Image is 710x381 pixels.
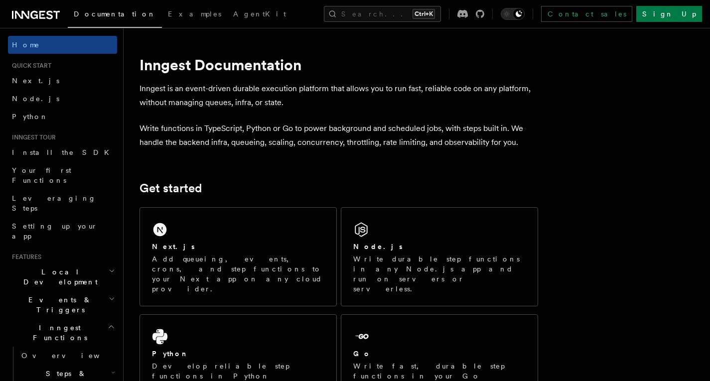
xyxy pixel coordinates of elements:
p: Add queueing, events, crons, and step functions to your Next app on any cloud provider. [152,254,324,294]
button: Inngest Functions [8,319,117,347]
h2: Python [152,349,189,359]
span: Features [8,253,41,261]
span: Quick start [8,62,51,70]
span: Leveraging Steps [12,194,96,212]
a: Setting up your app [8,217,117,245]
a: Install the SDK [8,143,117,161]
a: Sign Up [636,6,702,22]
span: Node.js [12,95,59,103]
a: Documentation [68,3,162,28]
button: Search...Ctrl+K [324,6,441,22]
a: Leveraging Steps [8,189,117,217]
h2: Next.js [152,242,195,252]
span: Documentation [74,10,156,18]
a: Node.jsWrite durable step functions in any Node.js app and run on servers or serverless. [341,207,538,306]
span: Setting up your app [12,222,98,240]
span: Inngest Functions [8,323,108,343]
a: Node.js [8,90,117,108]
h2: Go [353,349,371,359]
a: Next.jsAdd queueing, events, crons, and step functions to your Next app on any cloud provider. [140,207,337,306]
span: Overview [21,352,124,360]
button: Events & Triggers [8,291,117,319]
p: Write durable step functions in any Node.js app and run on servers or serverless. [353,254,526,294]
span: Examples [168,10,221,18]
span: Your first Functions [12,166,71,184]
p: Write functions in TypeScript, Python or Go to power background and scheduled jobs, with steps bu... [140,122,538,149]
a: Contact sales [541,6,632,22]
h1: Inngest Documentation [140,56,538,74]
a: Home [8,36,117,54]
span: Events & Triggers [8,295,109,315]
span: Install the SDK [12,148,115,156]
a: Overview [17,347,117,365]
span: Python [12,113,48,121]
span: AgentKit [233,10,286,18]
button: Local Development [8,263,117,291]
a: Next.js [8,72,117,90]
a: AgentKit [227,3,292,27]
a: Examples [162,3,227,27]
h2: Node.js [353,242,403,252]
p: Inngest is an event-driven durable execution platform that allows you to run fast, reliable code ... [140,82,538,110]
a: Get started [140,181,202,195]
button: Toggle dark mode [501,8,525,20]
span: Local Development [8,267,109,287]
a: Python [8,108,117,126]
a: Your first Functions [8,161,117,189]
span: Next.js [12,77,59,85]
span: Inngest tour [8,133,56,141]
span: Home [12,40,40,50]
kbd: Ctrl+K [413,9,435,19]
